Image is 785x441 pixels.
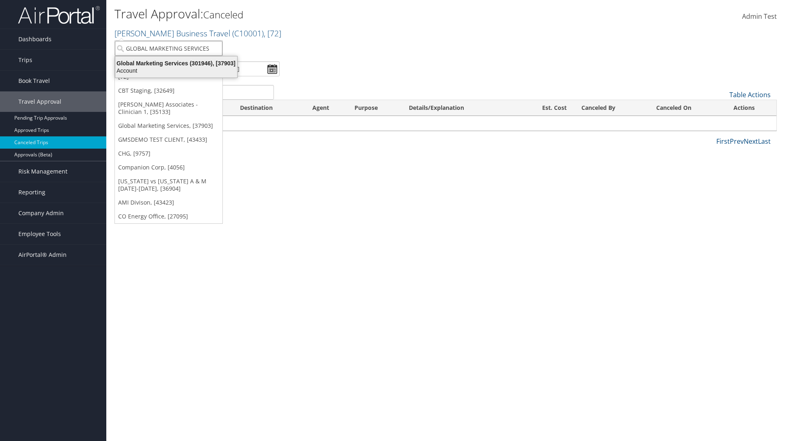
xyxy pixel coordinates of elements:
th: Destination: activate to sort column ascending [233,100,305,116]
img: airportal-logo.png [18,5,100,24]
span: AirPortal® Admin [18,245,67,265]
th: Agent [305,100,347,116]
th: Est. Cost: activate to sort column ascending [518,100,574,116]
span: Dashboards [18,29,52,49]
span: Book Travel [18,71,50,91]
a: Prev [730,137,744,146]
div: Account [110,67,242,74]
input: Search Accounts [115,41,222,56]
a: AMI Divison, [43423] [115,196,222,209]
a: Table Actions [729,90,771,99]
span: Employee Tools [18,224,61,244]
span: ( C10001 ) [232,28,264,39]
a: Last [758,137,771,146]
a: Admin Test [742,4,777,29]
div: Global Marketing Services (301946), [37903] [110,60,242,67]
span: Risk Management [18,161,67,182]
small: Canceled [203,8,243,21]
span: Travel Approval [18,91,61,112]
p: Filter: [114,43,556,53]
a: Companion Corp, [4056] [115,160,222,174]
a: Next [744,137,758,146]
h1: Travel Approval: [114,5,556,22]
th: Canceled By: activate to sort column ascending [574,100,649,116]
a: Global Marketing Services, [37903] [115,119,222,133]
th: Canceled On: activate to sort column ascending [649,100,726,116]
th: Details/Explanation [401,100,517,116]
span: Trips [18,50,32,70]
span: Reporting [18,182,45,203]
a: CO Energy Office, [27095] [115,209,222,223]
a: [PERSON_NAME] Business Travel [114,28,281,39]
td: No data available in table [115,116,776,131]
a: CHG, [9757] [115,147,222,160]
span: Admin Test [742,12,777,21]
a: CBT Staging, [32649] [115,84,222,98]
th: Actions [726,100,776,116]
span: Company Admin [18,203,64,223]
a: GMSDEMO TEST CLIENT, [43433] [115,133,222,147]
th: Purpose [347,100,401,116]
span: , [ 72 ] [264,28,281,39]
a: [PERSON_NAME] Associates - Clinician 1, [35133] [115,98,222,119]
a: [US_STATE] vs [US_STATE] A & M [DATE]-[DATE], [36904] [115,174,222,196]
a: First [716,137,730,146]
